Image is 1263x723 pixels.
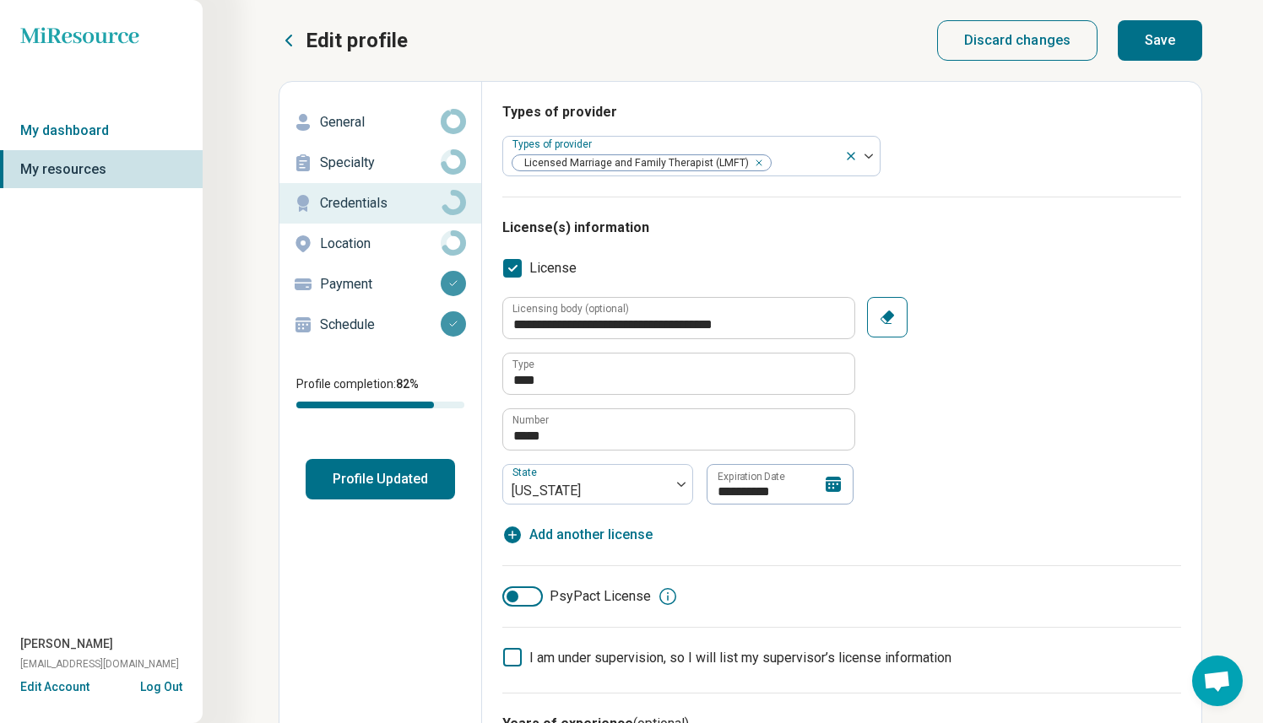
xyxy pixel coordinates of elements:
[20,635,113,653] span: [PERSON_NAME]
[512,415,549,425] label: Number
[306,27,408,54] p: Edit profile
[320,234,441,254] p: Location
[512,359,534,370] label: Type
[296,402,464,408] div: Profile completion
[512,155,754,171] span: Licensed Marriage and Family Therapist (LMFT)
[1118,20,1202,61] button: Save
[502,218,1181,238] h3: License(s) information
[279,102,481,143] a: General
[529,258,577,278] span: License
[502,586,651,607] label: PsyPact License
[320,274,441,294] p: Payment
[529,525,653,545] span: Add another license
[279,224,481,264] a: Location
[503,353,854,394] input: credential.licenses.0.name
[320,193,441,213] p: Credentials
[306,459,455,499] button: Profile Updated
[396,377,419,391] span: 82 %
[512,304,629,314] label: Licensing body (optional)
[279,264,481,305] a: Payment
[279,183,481,224] a: Credentials
[279,305,481,345] a: Schedule
[502,525,653,545] button: Add another license
[937,20,1098,61] button: Discard changes
[320,112,441,132] p: General
[529,650,951,666] span: I am under supervision, so I will list my supervisor’s license information
[502,102,1181,122] h3: Types of provider
[140,678,182,692] button: Log Out
[279,143,481,183] a: Specialty
[20,656,179,672] span: [EMAIL_ADDRESS][DOMAIN_NAME]
[1192,656,1243,706] a: Open chat
[20,678,89,696] button: Edit Account
[512,467,540,478] label: State
[320,153,441,173] p: Specialty
[512,138,595,150] label: Types of provider
[320,315,441,335] p: Schedule
[279,27,408,54] button: Edit profile
[279,365,481,418] div: Profile completion:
